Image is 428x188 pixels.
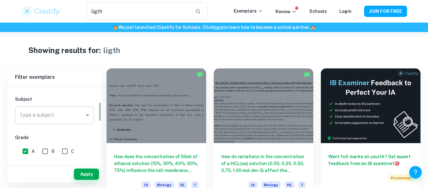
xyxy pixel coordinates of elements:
[275,8,297,15] p: Review
[74,169,99,180] button: Apply
[8,68,102,86] h6: Filter exemplars
[234,8,263,14] p: Exemplars
[32,148,35,155] span: A
[28,45,101,56] h1: Showing results for:
[213,25,223,30] a: here
[304,72,310,78] img: Marked
[197,72,203,78] img: Marked
[15,134,94,141] h6: Grade
[83,111,92,120] button: Open
[114,153,199,174] h6: How does the concentration of 50ml of ethanol solution (15%, 30%, 45%, 60%, 75%) influence the ce...
[364,6,407,17] button: JOIN FOR FREE
[51,148,55,155] span: B
[21,5,61,18] img: Clastify logo
[309,9,327,14] a: Schools
[339,9,352,14] a: Login
[221,153,306,174] h6: How do variations in the concentration of a HCL(aq) solution (0.00, 0.25, 0.50, 0.75, 1.00 mol dm...
[103,45,120,56] h1: ligth
[310,25,316,30] span: 🏫
[51,163,54,170] span: E
[328,153,413,167] h6: Want full marks on your IA ? Get expert feedback from an IB examiner!
[87,3,190,20] input: Search for any exemplars...
[394,161,399,166] span: 🎯
[409,166,422,179] button: Help and Feedback
[388,175,413,181] span: Promoted
[1,24,427,31] h6: We just launched Clastify for Schools. Click to learn how to become a school partner.
[32,163,35,170] span: D
[15,96,94,103] h6: Subject
[321,68,420,143] img: Thumbnail
[113,25,118,30] span: 🏫
[71,148,74,155] span: C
